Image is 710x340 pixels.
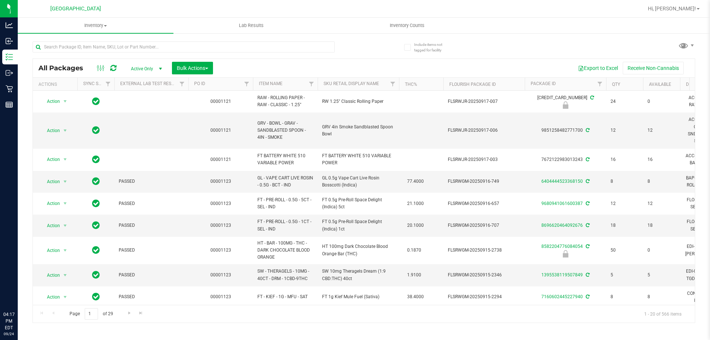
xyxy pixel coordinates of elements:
[257,218,313,232] span: FT - PRE-ROLL - 0.5G - 1CT - SEL - IND
[611,293,639,300] span: 8
[257,175,313,189] span: GL - VAPE CART LIVE ROSIN - 0.5G - BCT - IND
[611,247,639,254] span: 50
[403,292,427,302] span: 38.4000
[92,125,100,135] span: In Sync
[18,22,173,29] span: Inventory
[61,221,70,231] span: select
[119,293,184,300] span: PASSED
[524,127,607,134] div: 9851258482771700
[403,176,427,187] span: 77.4000
[38,82,74,87] div: Actions
[648,272,676,279] span: 5
[61,292,70,302] span: select
[589,95,594,100] span: Sync from Compliance System
[448,127,520,134] span: FLSRWJR-20250917-006
[102,78,114,90] a: Filter
[648,200,676,207] span: 12
[194,81,205,86] a: PO ID
[40,270,60,280] span: Action
[585,157,589,162] span: Sync from Compliance System
[403,198,427,209] span: 21.1000
[63,308,119,320] span: Page of 29
[259,81,283,86] a: Item Name
[210,248,231,253] a: 00001123
[119,222,184,229] span: PASSED
[611,127,639,134] span: 12
[61,96,70,107] span: select
[257,268,313,282] span: SW - THERAGELS - 10MG - 40CT - DRM - 1CBD-9THC
[448,222,520,229] span: FLSRWGM-20250916-707
[136,308,146,318] a: Go to the last page
[61,270,70,280] span: select
[448,98,520,105] span: FLSRWJR-20250917-007
[594,78,606,90] a: Filter
[92,154,100,165] span: In Sync
[210,157,231,162] a: 00001121
[541,179,583,184] a: 6404444523368150
[387,78,399,90] a: Filter
[448,200,520,207] span: FLSRWGM-20250916-657
[585,179,589,184] span: Sync from Compliance System
[3,311,14,331] p: 04:17 PM EDT
[648,98,676,105] span: 0
[648,247,676,254] span: 0
[40,176,60,187] span: Action
[322,243,395,257] span: HT 100mg Dark Chocolate Blood Orange Bar (THC)
[119,247,184,254] span: PASSED
[40,125,60,136] span: Action
[6,21,13,29] inline-svg: Analytics
[173,18,329,33] a: Lab Results
[524,156,607,163] div: 7672122983013243
[210,272,231,277] a: 00001123
[322,268,395,282] span: SW 10mg Theragels Dream (1:9 CBD:THC) 40ct
[403,270,425,280] span: 1.9100
[92,176,100,186] span: In Sync
[649,82,671,87] a: Available
[40,198,60,209] span: Action
[61,154,70,165] span: select
[61,176,70,187] span: select
[210,128,231,133] a: 00001121
[322,98,395,105] span: RW 1.25" Classic Rolling Paper
[92,198,100,209] span: In Sync
[229,22,274,29] span: Lab Results
[119,272,184,279] span: PASSED
[541,272,583,277] a: 1395538119507849
[18,18,173,33] a: Inventory
[61,245,70,256] span: select
[176,78,188,90] a: Filter
[33,41,335,53] input: Search Package ID, Item Name, SKU, Lot or Part Number...
[573,62,623,74] button: Export to Excel
[6,37,13,45] inline-svg: Inbound
[648,156,676,163] span: 16
[585,223,589,228] span: Sync from Compliance System
[7,281,30,303] iframe: Resource center
[6,53,13,61] inline-svg: Inventory
[329,18,485,33] a: Inventory Counts
[257,94,313,108] span: RAW - ROLLING PAPER - RAW - CLASSIC - 1.25"
[322,124,395,138] span: GRV 4in Smoke Sandblasted Spoon Bowl
[241,78,253,90] a: Filter
[92,292,100,302] span: In Sync
[611,98,639,105] span: 24
[414,42,451,53] span: Include items not tagged for facility
[210,294,231,299] a: 00001123
[6,85,13,92] inline-svg: Retail
[585,128,589,133] span: Sync from Compliance System
[257,152,313,166] span: FT BATTERY WHITE 510 VARIABLE POWER
[83,81,112,86] a: Sync Status
[322,218,395,232] span: FT 0.5g Pre-Roll Space Delight (Indica) 1ct
[524,94,607,109] div: [CREDIT_CARD_NUMBER]
[92,220,100,230] span: In Sync
[257,240,313,261] span: HT - BAR - 100MG - THC - DARK CHOCOLATE BLOOD ORANGE
[305,78,318,90] a: Filter
[448,178,520,185] span: FLSRWGM-20250916-749
[611,156,639,163] span: 16
[119,178,184,185] span: PASSED
[210,223,231,228] a: 00001123
[257,120,313,141] span: GRV - BOWL - GRAV - SANDBLASTED SPOON - 4IN - SMOKE
[210,201,231,206] a: 00001123
[403,220,427,231] span: 20.1000
[92,270,100,280] span: In Sync
[541,244,583,249] a: 8582204776084054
